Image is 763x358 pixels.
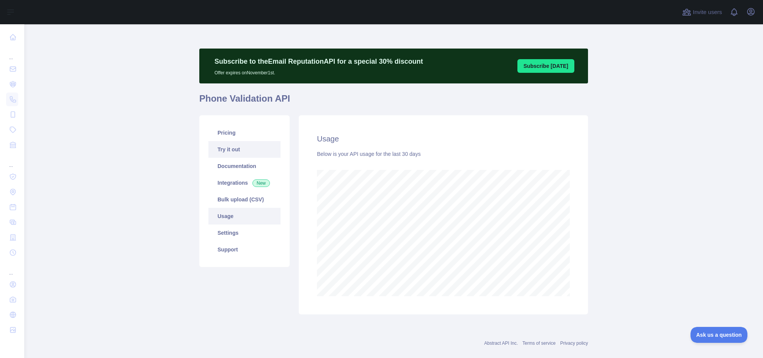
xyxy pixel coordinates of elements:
[6,46,18,61] div: ...
[484,341,518,346] a: Abstract API Inc.
[6,153,18,168] div: ...
[208,241,281,258] a: Support
[208,174,281,191] a: Integrations New
[522,341,555,346] a: Terms of service
[208,208,281,225] a: Usage
[199,93,588,111] h1: Phone Validation API
[214,67,423,76] p: Offer expires on November 1st.
[317,150,570,158] div: Below is your API usage for the last 30 days
[208,124,281,141] a: Pricing
[208,141,281,158] a: Try it out
[560,341,588,346] a: Privacy policy
[317,133,570,144] h2: Usage
[6,261,18,276] div: ...
[517,59,574,73] button: Subscribe [DATE]
[208,158,281,174] a: Documentation
[208,225,281,241] a: Settings
[681,6,724,18] button: Invite users
[693,8,722,17] span: Invite users
[690,327,748,343] iframe: Toggle Customer Support
[214,56,423,67] p: Subscribe to the Email Reputation API for a special 30 % discount
[252,179,270,187] span: New
[208,191,281,208] a: Bulk upload (CSV)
